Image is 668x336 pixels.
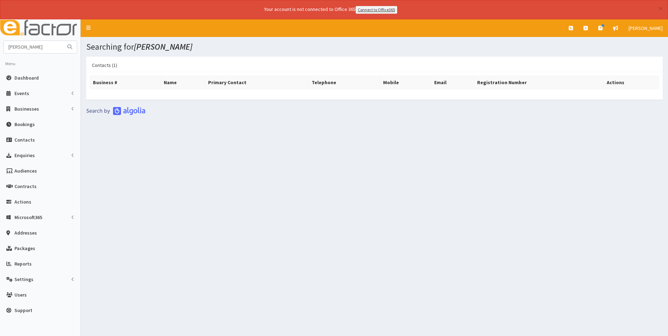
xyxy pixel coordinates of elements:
div: Your account is not connected to Office 365 [125,6,537,14]
i: [PERSON_NAME] [134,41,192,52]
span: Addresses [14,230,37,236]
span: Reports [14,261,32,267]
span: Dashboard [14,75,39,81]
span: Support [14,307,32,313]
span: Settings [14,276,33,282]
a: Contacts (1) [86,58,123,73]
span: Businesses [14,106,39,112]
button: × [659,5,663,12]
span: Users [14,292,27,298]
span: Packages [14,245,35,251]
span: Microsoft365 [14,214,42,220]
span: Events [14,90,29,97]
input: Search... [4,41,63,53]
a: [PERSON_NAME] [623,19,668,37]
span: Contracts [14,183,37,189]
th: Telephone [309,76,380,89]
th: Mobile [380,76,431,89]
span: [PERSON_NAME] [629,25,663,31]
span: Audiences [14,168,37,174]
a: Connect to Office365 [356,6,397,14]
th: Business # [90,76,161,89]
th: Name [161,76,205,89]
img: search-by-algolia-light-background.png [86,107,145,115]
span: Enquiries [14,152,35,158]
span: Contacts [14,137,35,143]
th: Email [431,76,474,89]
h1: Searching for [86,42,663,51]
th: Actions [604,76,659,89]
span: Actions [14,199,31,205]
span: Bookings [14,121,35,127]
th: Primary Contact [205,76,308,89]
th: Registration Number [474,76,604,89]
